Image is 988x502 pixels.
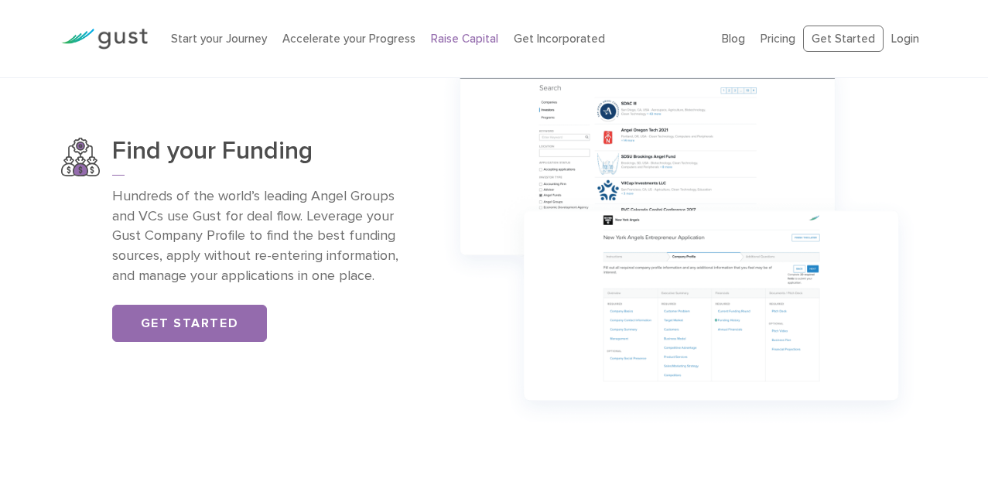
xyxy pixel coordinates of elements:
[722,32,745,46] a: Blog
[514,32,605,46] a: Get Incorporated
[431,32,498,46] a: Raise Capital
[112,186,409,287] p: Hundreds of the world’s leading Angel Groups and VCs use Gust for deal flow. Leverage your Gust C...
[891,32,919,46] a: Login
[112,305,267,342] a: Get Started
[61,138,100,176] img: Find Your Funding
[282,32,415,46] a: Accelerate your Progress
[803,26,884,53] a: Get Started
[61,29,148,50] img: Gust Logo
[432,44,927,435] img: Group 1147
[112,138,409,176] h3: Find your Funding
[171,32,267,46] a: Start your Journey
[761,32,795,46] a: Pricing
